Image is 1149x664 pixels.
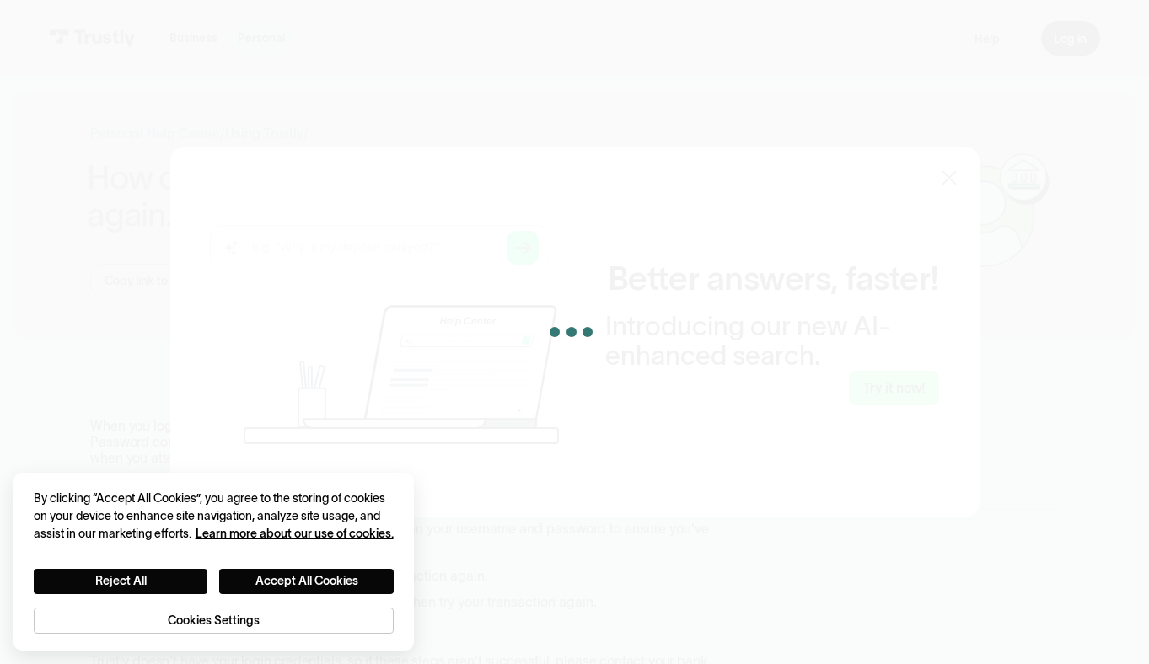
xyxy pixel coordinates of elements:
div: Privacy [34,490,395,634]
button: Reject All [34,569,208,594]
a: More information about your privacy, opens in a new tab [196,527,394,540]
div: Cookie banner [13,473,414,651]
div: By clicking “Accept All Cookies”, you agree to the storing of cookies on your device to enhance s... [34,490,395,542]
button: Accept All Cookies [219,569,394,594]
button: Cookies Settings [34,608,395,635]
